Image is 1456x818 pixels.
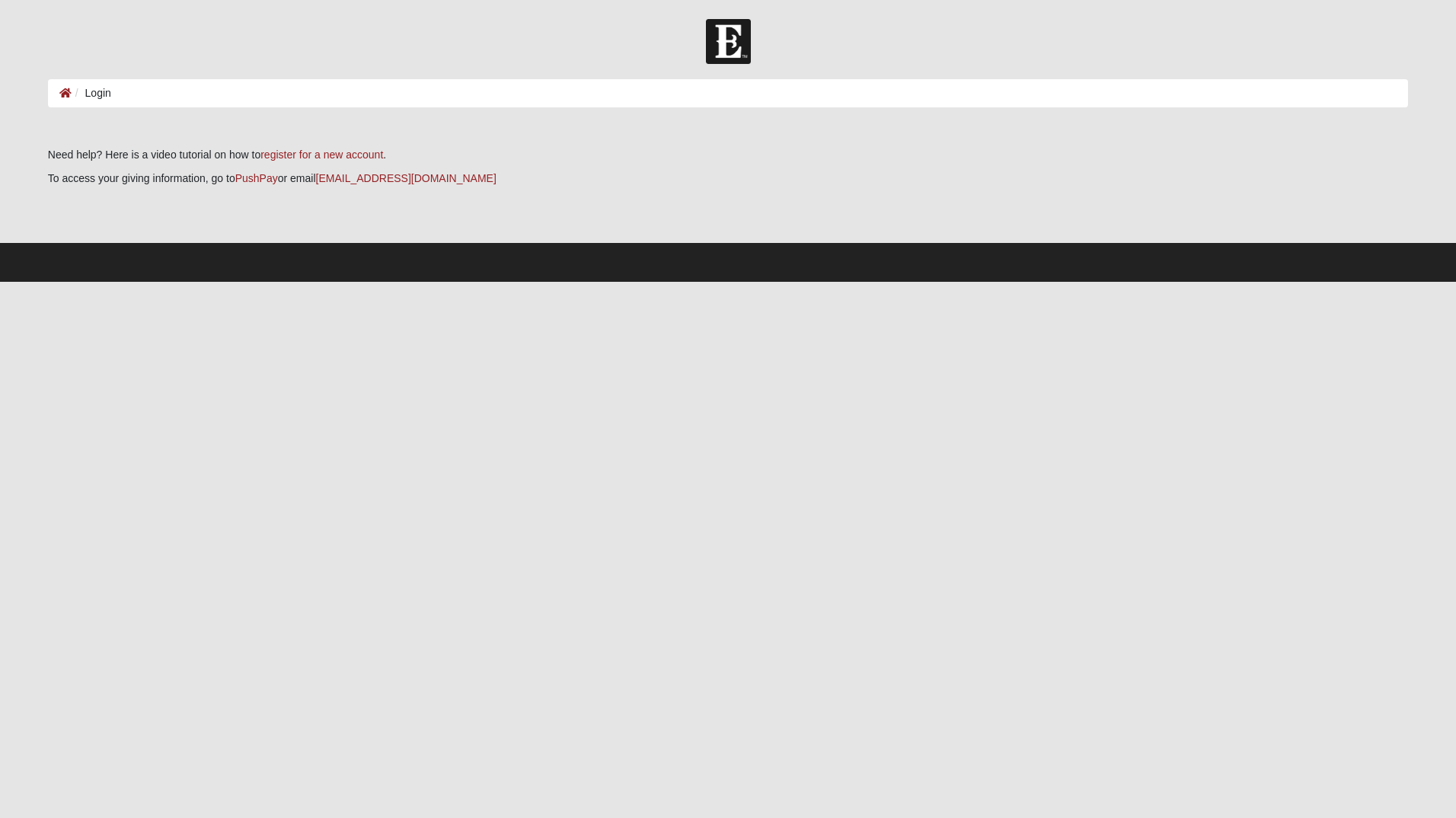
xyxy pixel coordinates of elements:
a: [EMAIL_ADDRESS][DOMAIN_NAME] [316,172,497,184]
img: Church of Eleven22 Logo [706,19,751,64]
p: To access your giving information, go to or email [48,171,1408,187]
li: Login [72,85,111,101]
a: register for a new account [260,149,383,161]
p: Need help? Here is a video tutorial on how to . [48,147,1408,163]
a: PushPay [235,172,278,184]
